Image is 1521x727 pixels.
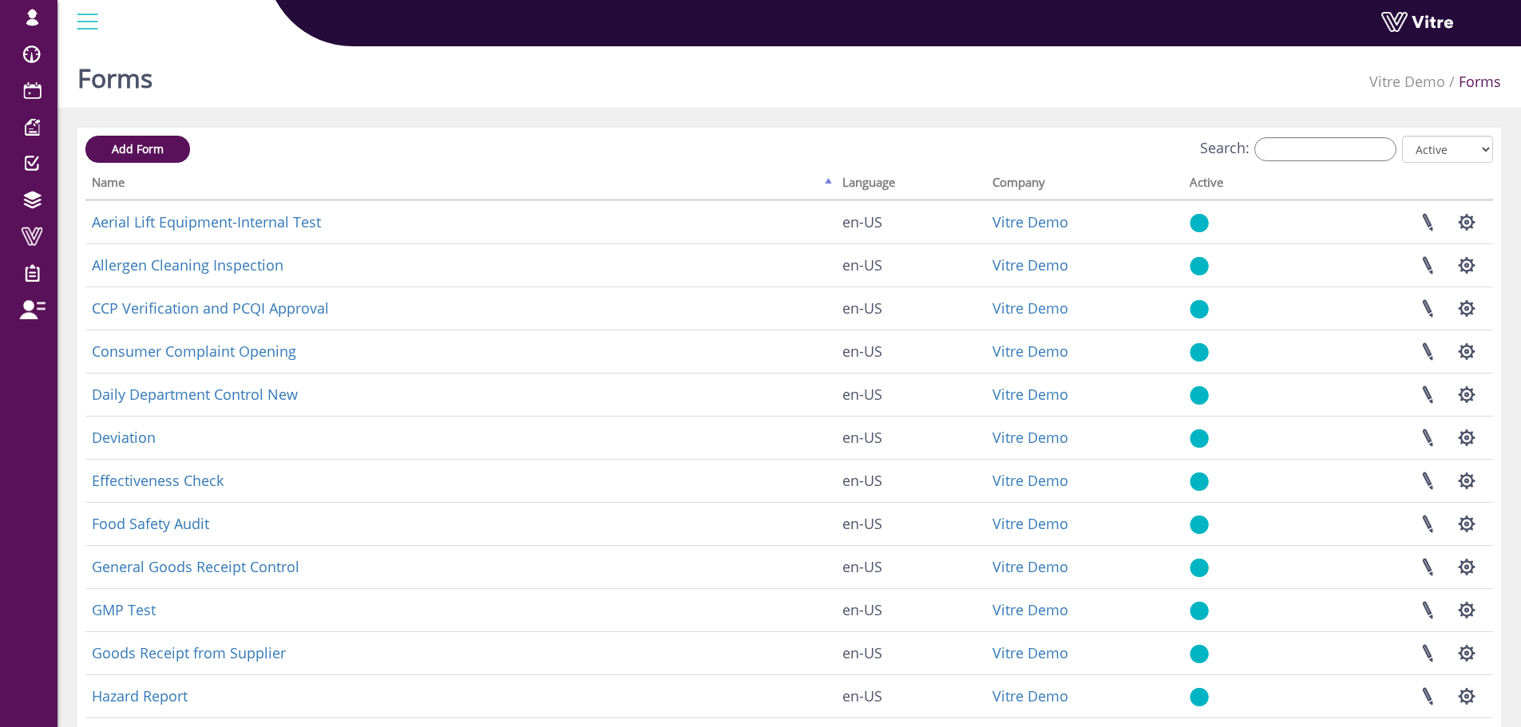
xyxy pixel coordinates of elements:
span: Add Form [112,141,164,156]
th: Language [836,170,986,200]
img: yes [1190,558,1209,578]
img: yes [1190,385,1209,405]
input: Search: [1254,137,1396,161]
td: en-US [836,674,986,717]
td: en-US [836,416,986,459]
img: yes [1190,342,1209,362]
label: Search: [1200,137,1396,161]
a: CCP Verification and PCQI Approval [92,298,329,318]
img: yes [1190,299,1209,319]
a: Vitre Demo [992,643,1068,662]
img: yes [1190,256,1209,276]
a: Vitre Demo [1369,72,1445,91]
a: Daily Department Control New [92,385,298,404]
a: Vitre Demo [992,298,1068,318]
a: Vitre Demo [992,255,1068,275]
td: en-US [836,502,986,545]
td: en-US [836,243,986,286]
a: Vitre Demo [992,428,1068,447]
a: Food Safety Audit [92,514,209,533]
a: Vitre Demo [992,557,1068,576]
a: Vitre Demo [992,686,1068,705]
th: Name: activate to sort column descending [85,170,836,200]
td: en-US [836,545,986,588]
td: en-US [836,286,986,330]
th: Active [1183,170,1287,200]
a: Vitre Demo [992,600,1068,619]
td: en-US [836,330,986,373]
a: Goods Receipt from Supplier [92,643,286,662]
img: yes [1190,601,1209,621]
img: yes [1190,515,1209,535]
a: Vitre Demo [992,212,1068,231]
a: Vitre Demo [992,471,1068,490]
a: Vitre Demo [992,514,1068,533]
td: en-US [836,200,986,243]
a: Allergen Cleaning Inspection [92,255,283,275]
img: yes [1190,472,1209,492]
td: en-US [836,459,986,502]
img: yes [1190,687,1209,707]
td: en-US [836,588,986,631]
a: Aerial Lift Equipment-Internal Test [92,212,321,231]
img: yes [1190,429,1209,448]
a: Hazard Report [92,686,188,705]
img: yes [1190,644,1209,664]
a: Add Form [85,136,190,163]
th: Company [986,170,1184,200]
a: Consumer Complaint Opening [92,342,296,361]
a: GMP Test [92,600,156,619]
a: Vitre Demo [992,385,1068,404]
td: en-US [836,631,986,674]
h1: Forms [77,40,152,108]
a: General Goods Receipt Control [92,557,299,576]
a: Vitre Demo [992,342,1068,361]
li: Forms [1445,72,1501,93]
a: Effectiveness Check [92,471,224,490]
img: yes [1190,213,1209,233]
a: Deviation [92,428,156,447]
td: en-US [836,373,986,416]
